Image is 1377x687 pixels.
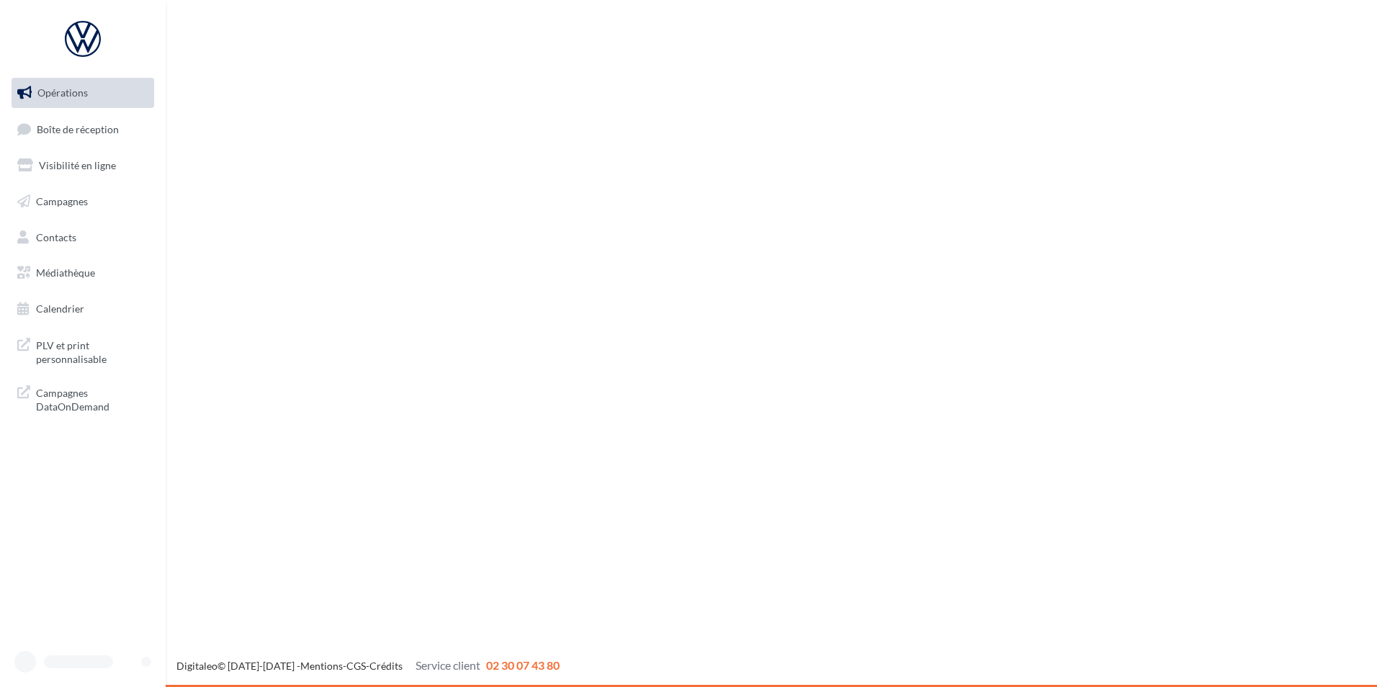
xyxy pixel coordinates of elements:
span: Campagnes [36,195,88,207]
span: Visibilité en ligne [39,159,116,171]
span: 02 30 07 43 80 [486,658,560,672]
a: PLV et print personnalisable [9,330,157,372]
span: Contacts [36,230,76,243]
a: Boîte de réception [9,114,157,145]
a: Campagnes DataOnDemand [9,377,157,420]
span: PLV et print personnalisable [36,336,148,367]
a: Digitaleo [176,660,217,672]
span: Service client [416,658,480,672]
a: Médiathèque [9,258,157,288]
a: Visibilité en ligne [9,151,157,181]
a: Opérations [9,78,157,108]
a: Campagnes [9,187,157,217]
a: Contacts [9,223,157,253]
span: Campagnes DataOnDemand [36,383,148,414]
a: Calendrier [9,294,157,324]
a: Mentions [300,660,343,672]
span: Médiathèque [36,266,95,279]
span: Calendrier [36,302,84,315]
span: Boîte de réception [37,122,119,135]
span: Opérations [37,86,88,99]
a: Crédits [369,660,403,672]
span: © [DATE]-[DATE] - - - [176,660,560,672]
a: CGS [346,660,366,672]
